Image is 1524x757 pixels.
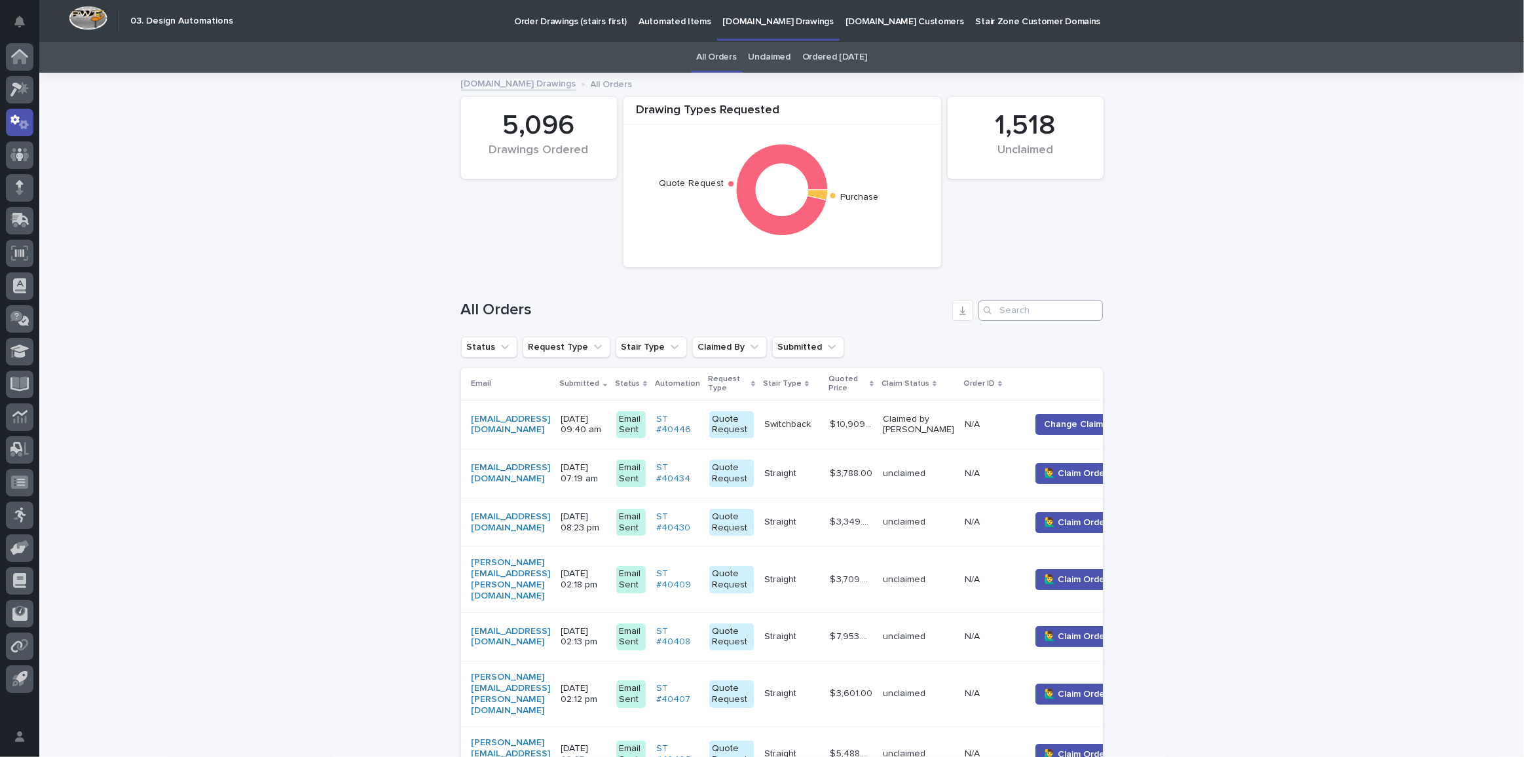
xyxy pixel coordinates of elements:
p: $ 10,909.00 [830,416,875,430]
div: Email Sent [616,680,646,708]
a: [PERSON_NAME][EMAIL_ADDRESS][PERSON_NAME][DOMAIN_NAME] [472,557,551,601]
tr: [EMAIL_ADDRESS][DOMAIN_NAME] [DATE] 08:23 pmEmail SentST #40430 Quote RequestStraightStraight $ 3... [461,498,1142,547]
button: 🙋‍♂️ Claim Order [1035,569,1117,590]
img: Workspace Logo [69,6,107,30]
a: [EMAIL_ADDRESS][DOMAIN_NAME] [472,414,551,436]
p: unclaimed [883,631,954,642]
div: Notifications [16,16,33,37]
p: Order ID [963,377,995,391]
p: Quoted Price [828,372,866,396]
tr: [EMAIL_ADDRESS][DOMAIN_NAME] [DATE] 02:13 pmEmail SentST #40408 Quote RequestStraightStraight $ 7... [461,612,1142,661]
a: [DOMAIN_NAME] Drawings [461,75,576,90]
p: unclaimed [883,517,954,528]
button: Status [461,337,517,358]
p: Claimed by [PERSON_NAME] [883,414,954,436]
a: [EMAIL_ADDRESS][DOMAIN_NAME] [472,626,551,648]
span: 🙋‍♂️ Claim Order [1044,516,1108,529]
a: All Orders [697,42,737,73]
button: Stair Type [616,337,687,358]
p: N/A [965,686,982,699]
p: Straight [764,629,799,642]
p: Status [615,377,640,391]
p: $ 3,709.00 [830,572,875,585]
p: [DATE] 02:13 pm [561,626,606,648]
div: Email Sent [616,460,646,487]
p: Automation [655,377,700,391]
p: Switchback [764,416,813,430]
p: $ 7,953.00 [830,629,875,642]
div: Quote Request [709,460,754,487]
p: Claim Status [882,377,929,391]
div: 5,096 [483,109,595,142]
a: [EMAIL_ADDRESS][DOMAIN_NAME] [472,511,551,534]
span: 🙋‍♂️ Claim Order [1044,630,1108,643]
span: Change Claimer [1044,418,1112,431]
div: Email Sent [616,509,646,536]
p: Email [472,377,492,391]
tr: [EMAIL_ADDRESS][DOMAIN_NAME] [DATE] 09:40 amEmail SentST #40446 Quote RequestSwitchbackSwitchback... [461,400,1142,449]
a: ST #40430 [656,511,699,534]
p: [DATE] 09:40 am [561,414,606,436]
a: ST #40409 [656,568,699,591]
a: Unclaimed [749,42,790,73]
h1: All Orders [461,301,947,320]
p: $ 3,349.00 [830,514,875,528]
p: unclaimed [883,574,954,585]
text: Quote Request [659,179,724,189]
p: Straight [764,514,799,528]
p: $ 3,601.00 [830,686,875,699]
a: Ordered [DATE] [802,42,867,73]
span: 🙋‍♂️ Claim Order [1044,573,1108,586]
p: N/A [965,514,982,528]
input: Search [978,300,1103,321]
p: unclaimed [883,688,954,699]
div: Quote Request [709,566,754,593]
div: 1,518 [970,109,1081,142]
div: Drawings Ordered [483,143,595,171]
p: Stair Type [763,377,802,391]
div: Quote Request [709,623,754,651]
button: 🙋‍♂️ Claim Order [1035,684,1117,705]
div: Email Sent [616,411,646,439]
span: 🙋‍♂️ Claim Order [1044,688,1108,701]
p: [DATE] 08:23 pm [561,511,606,534]
span: 🙋‍♂️ Claim Order [1044,467,1108,480]
p: unclaimed [883,468,954,479]
p: N/A [965,572,982,585]
a: ST #40446 [656,414,699,436]
h2: 03. Design Automations [130,16,233,27]
p: [DATE] 07:19 am [561,462,606,485]
button: Submitted [772,337,844,358]
button: 🙋‍♂️ Claim Order [1035,463,1117,484]
button: 🙋‍♂️ Claim Order [1035,626,1117,647]
div: Quote Request [709,680,754,708]
div: Quote Request [709,411,754,439]
p: Straight [764,686,799,699]
p: Straight [764,572,799,585]
p: N/A [965,466,982,479]
div: Email Sent [616,566,646,593]
text: Purchase [840,193,879,202]
div: Drawing Types Requested [623,103,941,125]
a: ST #40434 [656,462,699,485]
p: $ 3,788.00 [830,466,875,479]
p: Request Type [708,372,748,396]
button: 🙋‍♂️ Claim Order [1035,512,1117,533]
a: ST #40408 [656,626,699,648]
a: ST #40407 [656,683,699,705]
button: Request Type [523,337,610,358]
button: Claimed By [692,337,767,358]
button: Notifications [6,8,33,35]
div: Unclaimed [970,143,1081,171]
p: N/A [965,416,982,430]
tr: [PERSON_NAME][EMAIL_ADDRESS][PERSON_NAME][DOMAIN_NAME] [DATE] 02:12 pmEmail SentST #40407 Quote R... [461,661,1142,727]
tr: [PERSON_NAME][EMAIL_ADDRESS][PERSON_NAME][DOMAIN_NAME] [DATE] 02:18 pmEmail SentST #40409 Quote R... [461,547,1142,612]
p: [DATE] 02:12 pm [561,683,606,705]
p: Straight [764,466,799,479]
div: Email Sent [616,623,646,651]
div: Quote Request [709,509,754,536]
a: [PERSON_NAME][EMAIL_ADDRESS][PERSON_NAME][DOMAIN_NAME] [472,672,551,716]
tr: [EMAIL_ADDRESS][DOMAIN_NAME] [DATE] 07:19 amEmail SentST #40434 Quote RequestStraightStraight $ 3... [461,449,1142,498]
a: [EMAIL_ADDRESS][DOMAIN_NAME] [472,462,551,485]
